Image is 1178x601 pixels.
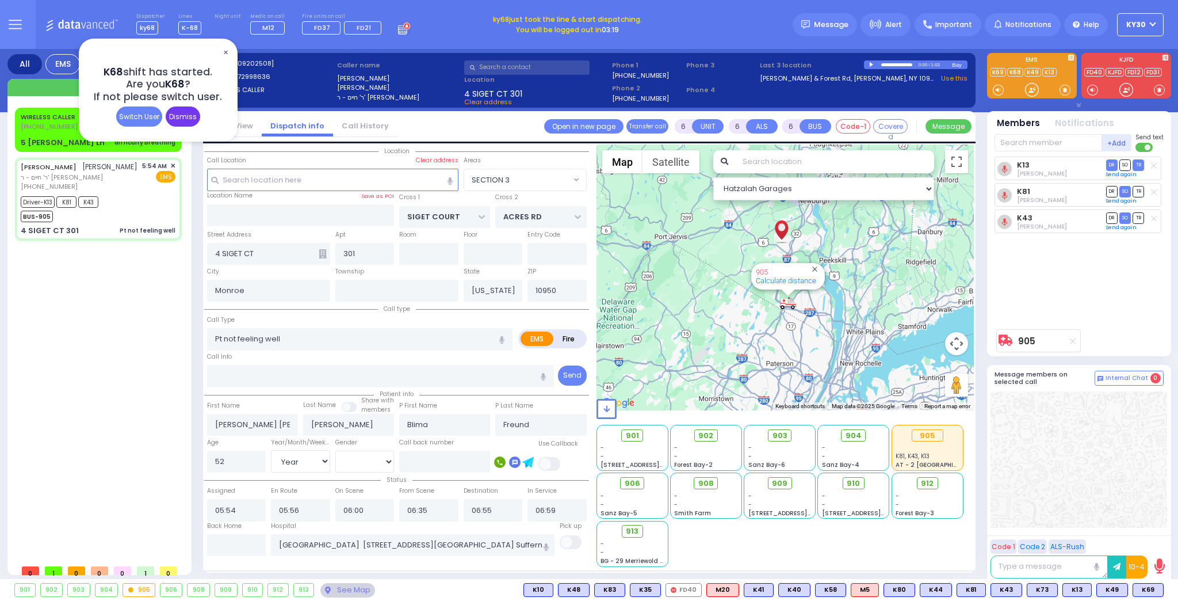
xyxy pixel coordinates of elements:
[207,401,240,410] label: First Name
[416,156,458,165] label: Clear address
[706,583,739,597] div: M20
[538,439,578,448] label: Use Callback
[674,500,678,509] span: -
[243,584,263,596] div: 910
[674,461,713,469] span: Forest Bay-2
[495,401,533,410] label: P Last Name
[262,120,333,131] a: Dispatch info
[231,72,270,81] span: 9172998636
[221,46,230,59] span: ✕
[464,267,480,276] label: State
[262,23,274,32] span: M12
[744,583,774,597] div: BLS
[814,19,848,31] span: Message
[207,438,219,447] label: Age
[674,452,678,461] span: -
[995,134,1102,151] input: Search member
[847,478,860,489] span: 910
[207,522,242,531] label: Back Home
[516,25,619,35] span: You will be logged out in
[896,452,930,461] span: K81, K43, K13
[1119,186,1131,197] span: SO
[335,486,364,496] label: On Scene
[120,226,175,235] div: Pt not feeling well
[207,169,458,191] input: Search location here
[706,583,739,597] div: ALS
[136,13,165,20] label: Dispatcher
[925,119,972,134] button: Message
[1119,212,1131,223] span: SO
[957,583,986,597] div: BLS
[207,156,246,165] label: Call Location
[800,119,831,134] button: BUS
[896,509,934,518] span: Forest Bay-3
[399,230,416,239] label: Room
[912,429,943,442] div: 905
[1005,20,1051,30] span: Notifications
[735,150,934,173] input: Search location
[772,478,787,489] span: 909
[599,395,637,410] a: Open this area in Google Maps (opens a new window)
[464,97,512,106] span: Clear address
[1081,57,1171,65] label: KJFD
[302,13,385,20] label: Fire units on call
[896,500,899,509] span: -
[78,196,98,208] span: K43
[1106,212,1118,223] span: DR
[921,478,934,489] span: 912
[1117,13,1164,36] button: KY30
[602,150,642,173] button: Show street map
[1150,373,1161,383] span: 0
[801,20,810,29] img: message.svg
[698,478,714,489] span: 908
[294,584,314,596] div: 913
[335,230,346,239] label: Apt
[990,583,1022,597] div: K43
[464,169,571,190] span: SECTION 3
[319,249,327,258] span: Other building occupants
[464,75,609,85] label: Location
[123,584,155,596] div: 905
[1017,169,1067,178] span: Emanual Lenorowitz
[630,583,661,597] div: BLS
[748,492,752,500] span: -
[493,14,642,25] span: just took the line & start dispatching.
[748,452,752,461] span: -
[399,401,437,410] label: P First Name
[211,72,334,82] label: Caller:
[601,492,604,500] span: -
[815,583,846,597] div: BLS
[1084,68,1104,77] a: FD40
[335,438,357,447] label: Gender
[990,583,1022,597] div: BLS
[666,583,702,597] div: FD40
[374,390,419,398] span: Patient info
[314,23,330,32] span: FD37
[1017,196,1067,204] span: Berish Mertz
[941,74,967,83] a: Use this
[1024,68,1041,77] a: K49
[674,492,678,500] span: -
[945,332,968,355] button: Map camera controls
[756,268,768,276] a: 905
[997,117,1040,130] button: Members
[612,94,669,102] label: [PHONE_NUMBER]
[495,193,518,202] label: Cross 2
[207,267,219,276] label: City
[987,57,1077,65] label: EMS
[990,68,1006,77] a: K69
[553,332,585,346] label: Fire
[896,492,899,500] span: -
[1027,583,1058,597] div: BLS
[207,315,235,325] label: Call Type
[523,583,553,597] div: BLS
[1018,337,1035,345] a: 905
[211,85,334,95] label: WIRELESS CALLER
[990,539,1016,554] button: Code 1
[1027,583,1058,597] div: K73
[215,13,240,20] label: Night unit
[746,119,778,134] button: ALS
[626,119,668,134] button: Transfer call
[1133,186,1144,197] span: TR
[602,25,619,35] span: 03:19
